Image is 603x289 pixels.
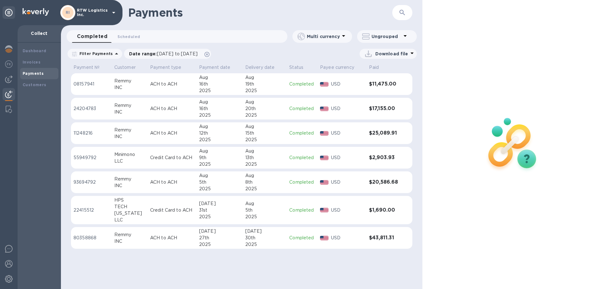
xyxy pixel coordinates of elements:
div: 16th [199,81,240,87]
p: Payment № [73,64,100,71]
p: Customer [114,64,136,71]
img: Foreign exchange [5,60,13,68]
p: ACH to ACH [150,105,194,112]
p: 22415512 [73,207,109,214]
p: Date range : [129,51,201,57]
div: 2025 [199,136,240,143]
div: 2025 [199,241,240,248]
span: Payee currency [320,64,362,71]
p: 93694792 [73,179,109,186]
h3: $17,155.00 [369,106,399,112]
div: [DATE] [199,228,240,235]
div: Aug [199,148,240,154]
img: USD [320,156,329,160]
p: 24204783 [73,105,109,112]
p: USD [331,81,364,87]
b: Payments [23,71,44,76]
div: Aug [245,74,285,81]
p: USD [331,207,364,214]
h1: Payments [128,6,356,19]
div: INC [114,133,145,140]
div: 9th [199,154,240,161]
div: Aug [245,200,285,207]
span: Payment type [150,64,190,71]
p: Status [289,64,303,71]
p: Paid [369,64,379,71]
div: LLC [114,158,145,164]
div: Aug [199,123,240,130]
div: Date range:[DATE] to [DATE] [124,49,211,59]
div: INC [114,84,145,91]
div: Remmy [114,231,145,238]
div: 19th [245,81,285,87]
div: Remmy [114,102,145,109]
div: 5th [199,179,240,186]
div: [DATE] [199,200,240,207]
p: Ungrouped [372,33,401,40]
div: Aug [245,148,285,154]
div: 2025 [245,186,285,192]
span: Delivery date [245,64,283,71]
img: USD [320,236,329,240]
div: 15th [245,130,285,136]
p: 80358868 [73,235,109,241]
span: Scheduled [117,33,140,40]
div: 2025 [199,214,240,220]
span: Paid [369,64,387,71]
div: INC [114,109,145,115]
p: Credit Card to ACH [150,207,194,214]
p: Completed [289,235,315,241]
div: TECH [114,203,145,210]
p: Payment type [150,64,182,71]
div: 2025 [199,112,240,119]
h3: $1,690.00 [369,207,399,213]
img: USD [320,208,329,212]
p: Completed [289,154,315,161]
p: ACH to ACH [150,81,194,87]
p: Completed [289,179,315,186]
div: [DATE] [245,228,285,235]
div: 8th [245,179,285,186]
div: Remmy [114,127,145,133]
h3: $11,475.00 [369,81,399,87]
img: USD [320,107,329,111]
p: USD [331,105,364,112]
p: 11248216 [73,130,109,136]
p: USD [331,179,364,186]
div: 2025 [245,214,285,220]
span: [DATE] to [DATE] [157,51,198,56]
p: Multi currency [307,33,340,40]
p: USD [331,130,364,136]
div: INC [114,238,145,245]
div: 2025 [245,136,285,143]
p: Payee currency [320,64,354,71]
div: 2025 [245,241,285,248]
p: Completed [289,81,315,87]
h3: $20,586.68 [369,179,399,185]
span: Completed [77,32,107,41]
div: 2025 [245,161,285,168]
b: Customers [23,82,46,87]
p: Filter Payments [77,51,113,56]
div: 2025 [199,161,240,168]
span: Status [289,64,312,71]
div: 30th [245,235,285,241]
img: USD [320,180,329,185]
div: Aug [199,74,240,81]
h3: $2,903.93 [369,155,399,161]
div: 2025 [199,87,240,94]
p: ACH to ACH [150,179,194,186]
div: 2025 [245,87,285,94]
img: USD [320,82,329,86]
div: 31st [199,207,240,214]
div: Aug [199,99,240,105]
p: RTW Logistics Inc. [77,8,108,17]
p: Credit Card to ACH [150,154,194,161]
span: Customer [114,64,144,71]
p: Download file [375,51,408,57]
p: Delivery date [245,64,275,71]
div: [US_STATE] [114,210,145,217]
div: Aug [245,123,285,130]
h3: $43,811.31 [369,235,399,241]
p: 55949792 [73,154,109,161]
